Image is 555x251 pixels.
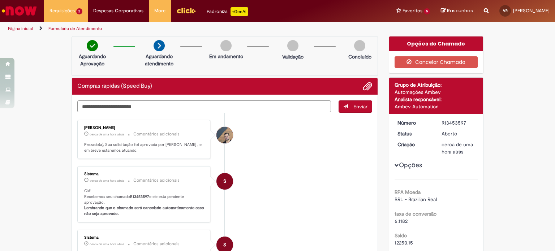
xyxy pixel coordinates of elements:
b: taxa de conversão [395,211,436,217]
img: img-circle-grey.png [220,40,232,51]
p: Aguardando atendimento [142,53,177,67]
p: Em andamento [209,53,243,60]
span: cerca de uma hora atrás [90,132,124,137]
div: Padroniza [207,7,248,16]
p: +GenAi [231,7,248,16]
p: Olá! Recebemos seu chamado e ele esta pendente aprovação. [84,188,205,217]
span: cerca de uma hora atrás [90,242,124,246]
button: Cancelar Chamado [395,56,478,68]
p: Concluído [348,53,371,60]
small: Comentários adicionais [133,177,180,183]
p: Prezado(a), Sua solicitação foi aprovada por [PERSON_NAME] , e em breve estaremos atuando. [84,142,205,153]
div: Grupo de Atribuição: [395,81,478,88]
span: Enviar [353,103,367,110]
dt: Criação [392,141,436,148]
div: 27/08/2025 16:32:30 [442,141,475,155]
dt: Número [392,119,436,126]
span: 12250.15 [395,239,413,246]
dt: Status [392,130,436,137]
time: 27/08/2025 16:38:21 [90,132,124,137]
div: Sistema [84,235,205,240]
span: 5 [424,8,430,14]
div: Automações Ambev [395,88,478,96]
img: click_logo_yellow_360x200.png [176,5,196,16]
a: Rascunhos [441,8,473,14]
time: 27/08/2025 16:32:43 [90,178,124,183]
div: Leonardo Tayette De Souza [216,127,233,143]
span: 6.1182 [395,218,408,224]
img: check-circle-green.png [87,40,98,51]
span: Despesas Corporativas [93,7,143,14]
div: System [216,173,233,190]
span: Rascunhos [447,7,473,14]
time: 27/08/2025 16:32:30 [442,141,473,155]
a: Página inicial [8,26,33,31]
b: RPA Moeda [395,189,421,195]
span: Requisições [50,7,75,14]
div: Aberto [442,130,475,137]
span: cerca de uma hora atrás [90,178,124,183]
time: 27/08/2025 16:32:39 [90,242,124,246]
div: Analista responsável: [395,96,478,103]
span: [PERSON_NAME] [513,8,550,14]
span: More [154,7,165,14]
p: Validação [282,53,304,60]
img: arrow-next.png [154,40,165,51]
img: ServiceNow [1,4,38,18]
div: R13453597 [442,119,475,126]
small: Comentários adicionais [133,241,180,247]
span: cerca de uma hora atrás [442,141,473,155]
button: Enviar [339,100,372,113]
div: Opções do Chamado [389,36,483,51]
ul: Trilhas de página [5,22,365,35]
textarea: Digite sua mensagem aqui... [77,100,331,113]
b: R13453597 [130,194,149,199]
span: S [223,173,226,190]
small: Comentários adicionais [133,131,180,137]
span: VR [503,8,508,13]
p: Aguardando Aprovação [75,53,110,67]
button: Adicionar anexos [363,82,372,91]
b: Saldo [395,232,407,239]
h2: Compras rápidas (Speed Buy) Histórico de tíquete [77,83,152,90]
img: img-circle-grey.png [287,40,298,51]
div: Ambev Automation [395,103,478,110]
div: Sistema [84,172,205,176]
b: Lembrando que o chamado será cancelado automaticamente caso não seja aprovado. [84,205,205,216]
a: Formulário de Atendimento [48,26,102,31]
img: img-circle-grey.png [354,40,365,51]
span: BRL - Brazilian Real [395,196,437,203]
span: 2 [76,8,82,14]
span: Favoritos [403,7,422,14]
div: [PERSON_NAME] [84,126,205,130]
